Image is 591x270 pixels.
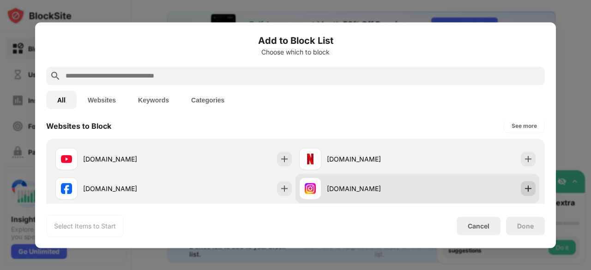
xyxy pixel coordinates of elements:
div: [DOMAIN_NAME] [83,154,174,164]
img: favicons [61,183,72,194]
img: search.svg [50,70,61,81]
img: favicons [305,183,316,194]
div: See more [512,121,537,130]
h6: Add to Block List [46,33,545,47]
div: [DOMAIN_NAME] [83,184,174,193]
button: Keywords [127,90,180,109]
button: Websites [77,90,127,109]
div: [DOMAIN_NAME] [327,154,417,164]
div: Done [517,222,534,229]
button: All [46,90,77,109]
div: Websites to Block [46,121,111,130]
img: favicons [305,153,316,164]
div: Cancel [468,222,489,230]
button: Categories [180,90,235,109]
div: Select Items to Start [54,221,116,230]
img: favicons [61,153,72,164]
div: Choose which to block [46,48,545,55]
div: [DOMAIN_NAME] [327,184,417,193]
